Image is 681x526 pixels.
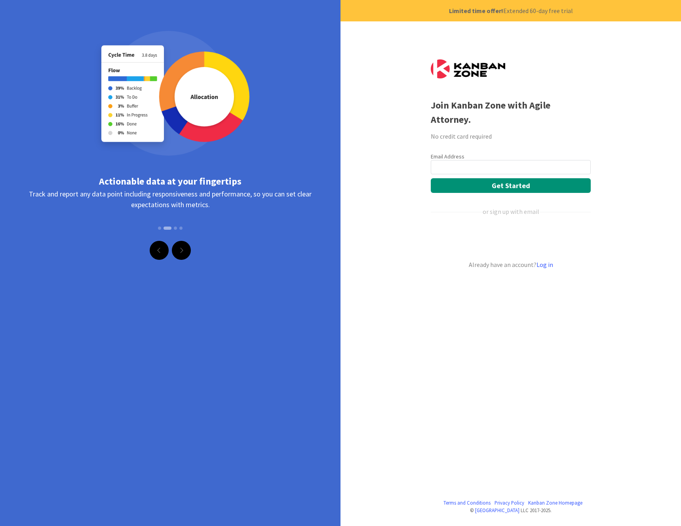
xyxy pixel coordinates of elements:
b: Limited time offer! [449,6,503,15]
iframe: Sign in with Google Button [427,229,593,247]
div: Track and report any data point including responsiveness and performance, so you can set clear ex... [28,189,313,240]
a: [GEOGRAPHIC_DATA] [475,507,519,513]
button: Slide 2 [164,227,171,230]
b: Join Kanban Zone with Agile Attorney. [431,99,550,126]
div: or sign up with email [483,207,539,216]
div: © LLC 2017- 2025 . [431,507,591,514]
button: Slide 4 [179,223,183,234]
a: Privacy Policy [495,499,524,507]
div: No credit card required [431,131,591,141]
label: Email Address [431,153,464,160]
a: Terms and Conditions [443,499,491,507]
button: Slide 1 [158,223,161,234]
div: Already have an account? [431,260,591,269]
div: Actionable data at your fingertips [28,174,313,189]
a: Kanban Zone Homepage [528,499,582,507]
button: Get Started [431,178,591,193]
button: Slide 3 [174,223,177,234]
a: Log in [536,261,553,269]
img: Kanban Zone [431,59,505,78]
